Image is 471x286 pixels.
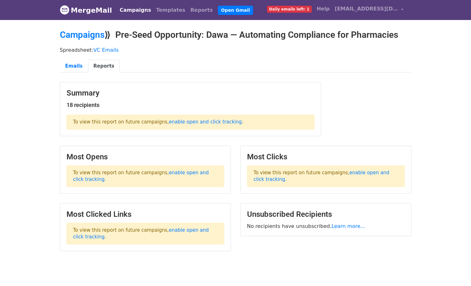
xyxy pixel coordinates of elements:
a: MergeMail [60,3,112,17]
p: No recipients have unsubscribed. [247,223,405,229]
a: Help [314,3,332,15]
h3: Most Clicks [247,152,405,162]
p: Spreadsheet: [60,47,411,53]
a: Campaigns [60,30,105,40]
h3: Most Opens [67,152,224,162]
img: MergeMail logo [60,5,69,15]
a: Templates [154,4,188,17]
p: To view this report on future campaigns, . [67,223,224,244]
span: [EMAIL_ADDRESS][DOMAIN_NAME] [335,5,398,13]
a: Open Gmail [218,6,253,15]
h3: Unsubscribed Recipients [247,210,405,219]
a: Reports [188,4,215,17]
a: VC Emails [93,47,119,53]
p: To view this report on future campaigns, . [247,165,405,187]
h3: Most Clicked Links [67,210,224,219]
a: enable open and click tracking [169,119,242,125]
a: Reports [88,60,120,73]
p: To view this report on future campaigns, . [67,165,224,187]
a: Emails [60,60,88,73]
p: To view this report on future campaigns, . [67,115,315,130]
h3: Summary [67,89,315,98]
span: Daily emails left: 1 [267,6,312,13]
h5: 18 recipients [67,102,315,109]
a: Campaigns [117,4,154,17]
h2: ⟫ Pre-Seed Opportunity: Dawa — Automating Compliance for Pharmacies [60,30,411,40]
a: Daily emails left: 1 [264,3,314,15]
a: [EMAIL_ADDRESS][DOMAIN_NAME] [332,3,406,17]
a: Learn more... [332,223,366,229]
